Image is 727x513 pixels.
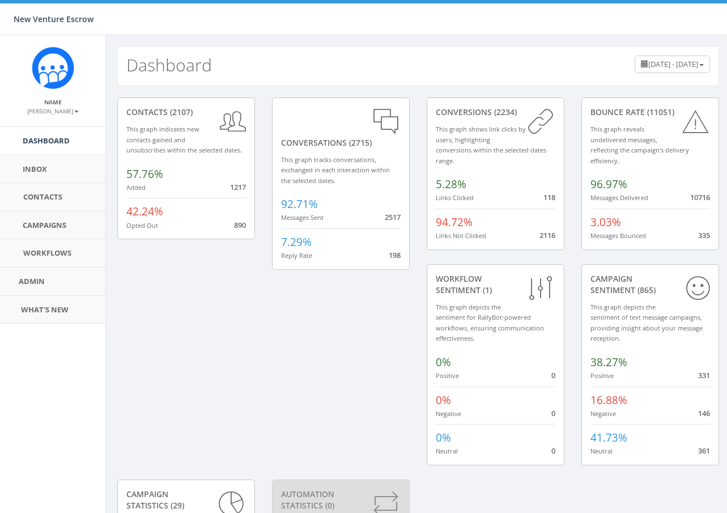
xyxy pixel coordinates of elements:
div: conversations [281,107,401,149]
small: This graph shows link clicks by users, highlighting conversions within the selected dates range. [436,125,546,165]
div: Campaign Sentiment [590,273,710,296]
h2: Dashboard [126,56,212,74]
span: 0 [551,370,555,380]
small: This graph depicts the sentiment for RallyBot-powered workflows, ensuring communication effective... [436,303,544,343]
span: 0 [551,446,555,456]
small: Neutral [590,447,613,455]
small: [PERSON_NAME] [27,107,79,115]
small: Positive [436,371,459,380]
small: Positive [590,371,614,380]
span: (1) [481,285,492,295]
span: 38.27% [590,355,627,370]
span: Workflows [23,248,71,258]
span: 361 [698,446,710,456]
small: Links Clicked [436,193,474,202]
span: 41.73% [590,430,627,445]
small: This graph indicates new contacts gained and unsubscribes within the selected dates. [126,125,242,154]
span: 7.29% [281,235,312,249]
small: Neutral [436,447,458,455]
img: Rally_Corp_Icon_1.png [32,46,74,89]
span: 0% [436,430,451,445]
span: 0% [436,393,451,408]
span: 1217 [230,182,246,192]
span: 96.97% [590,177,627,192]
span: Admin [19,276,45,286]
small: Reply Rate [281,251,312,260]
div: contacts [126,107,246,118]
span: 42.24% [126,204,163,219]
small: Negative [590,409,616,418]
span: Inbox [23,164,47,174]
span: Contacts [23,192,62,202]
a: [PERSON_NAME] [27,105,79,116]
small: Links Not Clicked [436,231,486,240]
span: 3.03% [590,215,621,230]
span: Dashboard [23,135,70,146]
div: Campaign Statistics [126,489,246,511]
span: 0% [436,355,451,370]
span: New Venture Escrow [14,14,93,24]
span: 335 [698,230,710,240]
span: 5.28% [436,177,466,192]
span: (2715) [347,137,372,148]
span: 331 [698,370,710,380]
span: 94.72% [436,215,473,230]
span: 2517 [385,212,401,222]
small: This graph reveals undelivered messages, reflecting the campaign's delivery efficiency. [590,125,689,165]
span: (865) [635,285,656,295]
span: (29) [168,500,184,511]
span: 890 [234,220,246,230]
span: (2107) [168,107,193,117]
small: Messages Delivered [590,193,648,202]
small: Negative [436,409,461,418]
span: Campaigns [23,220,66,230]
span: (11051) [645,107,674,117]
small: Messages Bounced [590,231,646,240]
small: Name [44,98,62,106]
small: This graph depicts the sentiment of text message campaigns, providing insight about your message ... [590,303,703,343]
span: (2234) [492,107,517,117]
span: 146 [698,408,710,418]
span: 118 [543,192,555,202]
small: This graph tracks conversations, exchanged in each interaction within the selected dates. [281,155,390,185]
span: 0 [551,408,555,418]
span: (0) [323,500,334,511]
span: 198 [389,250,401,260]
span: 57.76% [126,167,163,181]
div: Automation Statistics [281,489,401,511]
div: Workflow Sentiment [436,273,555,296]
span: What's New [21,304,69,315]
div: conversions [436,107,555,118]
span: 10716 [690,192,710,202]
span: 16.88% [590,393,627,408]
span: 2116 [539,230,555,240]
span: [DATE] - [DATE] [648,59,698,69]
div: Bounce Rate [590,107,710,118]
small: Messages Sent [281,213,324,222]
small: Added [126,183,146,192]
small: Opted Out [126,221,158,230]
span: 92.71% [281,197,318,211]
